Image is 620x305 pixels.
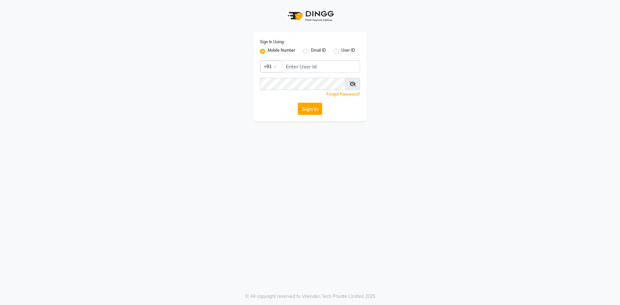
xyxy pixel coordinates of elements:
img: logo1.svg [284,6,336,25]
input: Username [282,60,360,73]
label: Sign In Using: [260,39,284,45]
label: User ID [341,47,355,55]
label: Mobile Number [268,47,295,55]
a: Forgot Password? [326,92,360,97]
input: Username [260,78,346,90]
button: Sign In [298,103,322,115]
label: Email ID [311,47,326,55]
